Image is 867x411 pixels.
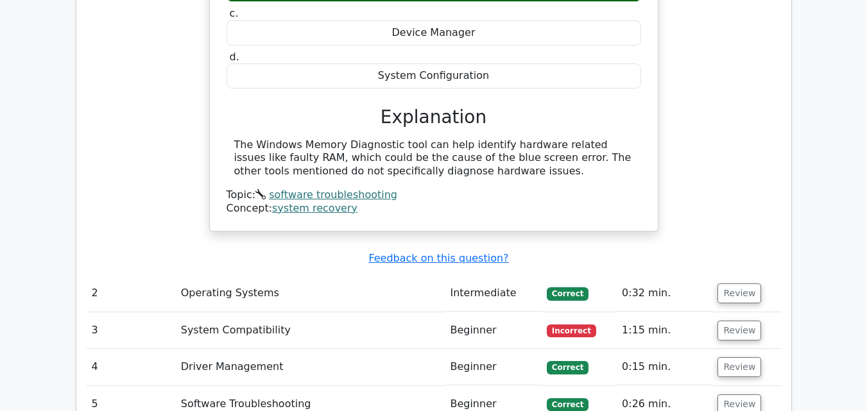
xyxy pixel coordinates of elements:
span: Correct [547,287,588,300]
div: Device Manager [227,21,641,46]
td: Driver Management [176,349,445,385]
button: Review [717,321,761,340]
span: c. [230,7,239,19]
button: Review [717,283,761,303]
td: 4 [87,349,176,385]
button: Review [717,357,761,377]
span: Correct [547,398,588,411]
div: The Windows Memory Diagnostic tool can help identify hardware related issues like faulty RAM, whi... [234,138,633,178]
div: System Configuration [227,63,641,88]
td: Beginner [445,312,542,349]
td: 2 [87,275,176,312]
div: Topic: [227,189,641,202]
td: 1:15 min. [617,312,712,349]
h3: Explanation [234,106,633,128]
td: System Compatibility [176,312,445,349]
td: Beginner [445,349,542,385]
td: Operating Systems [176,275,445,312]
span: Correct [547,361,588,374]
div: Concept: [227,202,641,215]
td: Intermediate [445,275,542,312]
span: Incorrect [547,324,596,337]
span: d. [230,51,239,63]
td: 3 [87,312,176,349]
a: Feedback on this question? [368,252,508,264]
td: 0:32 min. [617,275,712,312]
a: system recovery [272,202,357,214]
a: software troubleshooting [269,189,397,201]
td: 0:15 min. [617,349,712,385]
